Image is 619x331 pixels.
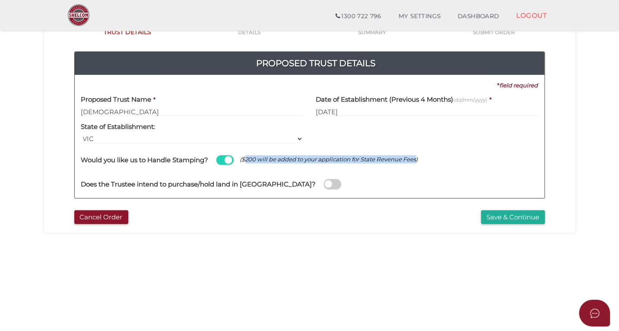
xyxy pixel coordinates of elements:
h4: Proposed Trust Name [81,96,152,103]
a: 1300 722 796 [327,8,390,25]
a: DASHBOARD [449,8,508,25]
i: field required [500,82,538,89]
button: Save & Continue [481,210,545,225]
h4: Would you like us to Handle Stamping? [81,157,209,164]
h4: State of Establishment: [81,123,156,131]
a: LOGOUT [508,6,556,24]
span: ($200 will be added to your application for State Revenue Fees) [240,155,418,164]
button: Cancel Order [74,210,128,225]
input: dd/mm/yyyy [316,107,538,116]
h4: Date of Establishment (Previous 4 Months) [316,96,488,103]
h4: Does the Trustee intend to purchase/hold land in [GEOGRAPHIC_DATA]? [81,181,316,188]
h4: Proposed Trust Details [81,56,551,70]
button: Open asap [579,300,610,327]
small: (dd/mm/yyyy) [454,97,488,103]
a: MY SETTINGS [390,8,450,25]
